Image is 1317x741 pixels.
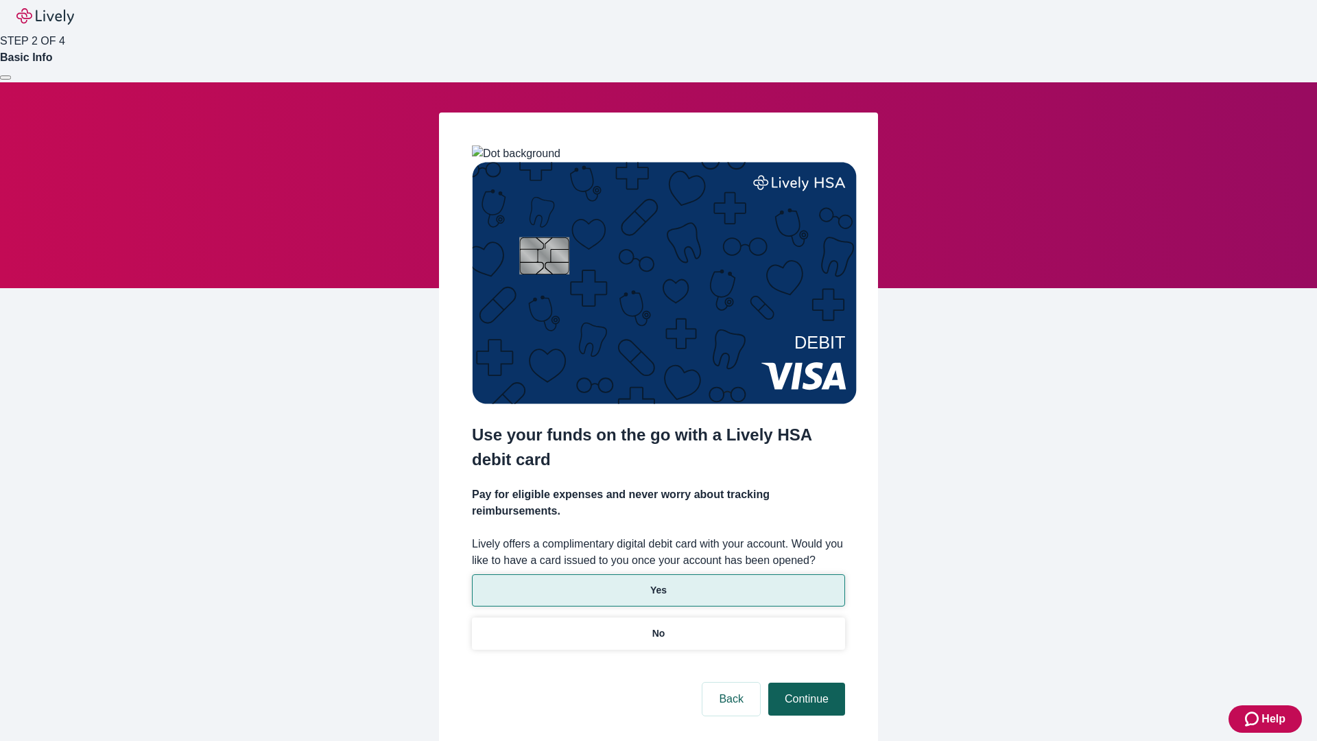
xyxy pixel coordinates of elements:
[1261,711,1285,727] span: Help
[652,626,665,641] p: No
[472,574,845,607] button: Yes
[768,683,845,716] button: Continue
[472,486,845,519] h4: Pay for eligible expenses and never worry about tracking reimbursements.
[472,617,845,650] button: No
[472,536,845,569] label: Lively offers a complimentary digital debit card with your account. Would you like to have a card...
[472,423,845,472] h2: Use your funds on the go with a Lively HSA debit card
[650,583,667,598] p: Yes
[472,145,560,162] img: Dot background
[702,683,760,716] button: Back
[472,162,857,404] img: Debit card
[16,8,74,25] img: Lively
[1245,711,1261,727] svg: Zendesk support icon
[1229,705,1302,733] button: Zendesk support iconHelp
